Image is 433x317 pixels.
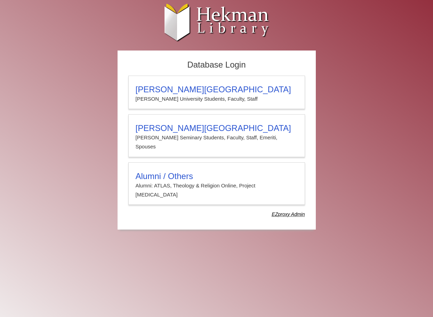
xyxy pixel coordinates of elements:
p: Alumni: ATLAS, Theology & Religion Online, Project [MEDICAL_DATA] [136,181,298,200]
h3: Alumni / Others [136,171,298,181]
a: [PERSON_NAME][GEOGRAPHIC_DATA][PERSON_NAME] University Students, Faculty, Staff [128,76,305,109]
p: [PERSON_NAME] University Students, Faculty, Staff [136,94,298,103]
h3: [PERSON_NAME][GEOGRAPHIC_DATA] [136,123,298,133]
summary: Alumni / OthersAlumni: ATLAS, Theology & Religion Online, Project [MEDICAL_DATA] [136,171,298,200]
p: [PERSON_NAME] Seminary Students, Faculty, Staff, Emeriti, Spouses [136,133,298,152]
a: [PERSON_NAME][GEOGRAPHIC_DATA][PERSON_NAME] Seminary Students, Faculty, Staff, Emeriti, Spouses [128,114,305,157]
h3: [PERSON_NAME][GEOGRAPHIC_DATA] [136,85,298,94]
dfn: Use Alumni login [272,211,305,217]
h2: Database Login [125,58,308,72]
